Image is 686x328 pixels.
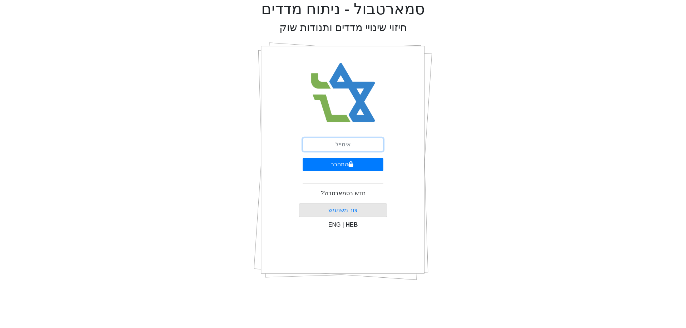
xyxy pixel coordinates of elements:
button: התחבר [303,158,383,171]
input: אימייל [303,138,383,151]
h2: חיזוי שינויי מדדים ותנודות שוק [279,21,407,34]
a: צור משתמש [328,207,358,213]
span: ENG [328,222,341,228]
span: | [342,222,344,228]
button: צור משתמש [299,203,388,217]
img: Smart Bull [304,54,382,132]
p: חדש בסמארטבול? [320,189,365,198]
span: HEB [346,222,358,228]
